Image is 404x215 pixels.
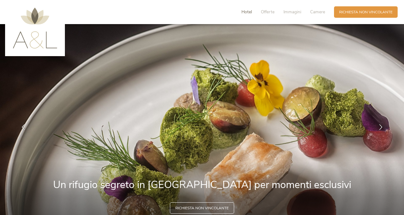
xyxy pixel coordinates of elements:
[241,9,252,15] span: Hotel
[310,9,325,15] span: Camere
[175,205,229,211] span: Richiesta non vincolante
[283,9,301,15] span: Immagini
[13,8,57,49] img: AMONTI & LUNARIS Wellnessresort
[339,10,393,15] span: Richiesta non vincolante
[261,9,275,15] span: Offerte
